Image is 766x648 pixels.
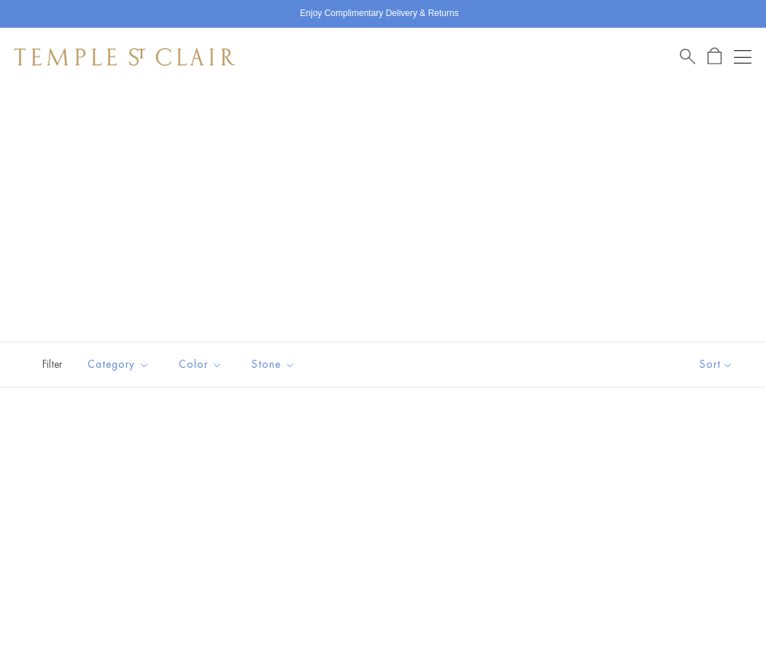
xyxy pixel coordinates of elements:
a: Search [680,47,695,66]
span: Stone [244,355,306,374]
span: Color [171,355,233,374]
button: Open navigation [734,48,751,66]
span: Category [80,355,160,374]
button: Show sort by [667,342,766,387]
button: Color [168,348,233,381]
button: Category [77,348,160,381]
a: Open Shopping Bag [708,47,721,66]
p: Enjoy Complimentary Delivery & Returns [300,7,458,21]
button: Stone [241,348,306,381]
img: Temple St. Clair [15,48,235,66]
